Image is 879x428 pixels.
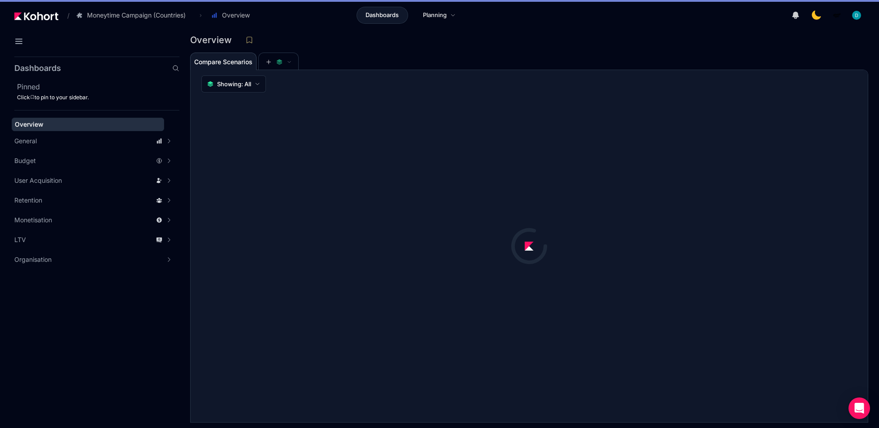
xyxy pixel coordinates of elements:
[194,59,252,65] span: Compare Scenarios
[201,75,266,93] button: Showing: All
[206,8,259,23] button: Overview
[17,81,179,92] h2: Pinned
[14,64,61,72] h2: Dashboards
[217,79,251,88] span: Showing: All
[14,196,42,205] span: Retention
[14,216,52,225] span: Monetisation
[14,156,36,165] span: Budget
[832,11,841,20] img: logo_MoneyTimeLogo_1_20250619094856634230.png
[12,118,164,131] a: Overview
[849,397,870,419] div: Open Intercom Messenger
[198,12,204,19] span: ›
[14,235,26,244] span: LTV
[222,11,250,20] span: Overview
[15,120,44,128] span: Overview
[60,11,70,20] span: /
[357,7,408,24] a: Dashboards
[423,11,447,20] span: Planning
[366,11,399,20] span: Dashboards
[71,8,195,23] button: Moneytime Campaign (Countries)
[14,255,52,264] span: Organisation
[413,7,465,24] a: Planning
[17,94,179,101] div: Click to pin to your sidebar.
[14,137,37,146] span: General
[87,11,186,20] span: Moneytime Campaign (Countries)
[14,176,62,185] span: User Acquisition
[14,12,58,20] img: Kohort logo
[190,35,237,44] h3: Overview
